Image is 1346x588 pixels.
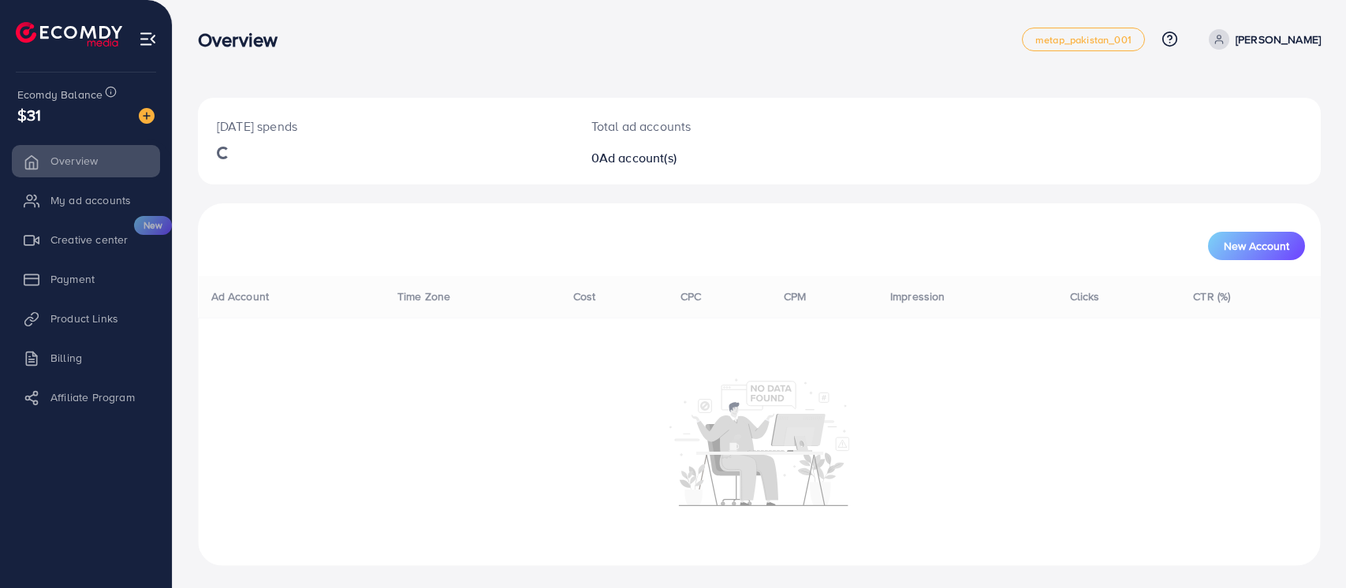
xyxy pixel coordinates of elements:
[1022,28,1145,51] a: metap_pakistan_001
[1236,30,1321,49] p: [PERSON_NAME]
[1208,232,1305,260] button: New Account
[217,117,554,136] p: [DATE] spends
[599,149,677,166] span: Ad account(s)
[1224,240,1289,251] span: New Account
[17,103,41,126] span: $31
[198,28,290,51] h3: Overview
[139,108,155,124] img: image
[1202,29,1321,50] a: [PERSON_NAME]
[591,151,834,166] h2: 0
[17,87,103,102] span: Ecomdy Balance
[1035,35,1132,45] span: metap_pakistan_001
[16,22,122,47] img: logo
[139,30,157,48] img: menu
[591,117,834,136] p: Total ad accounts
